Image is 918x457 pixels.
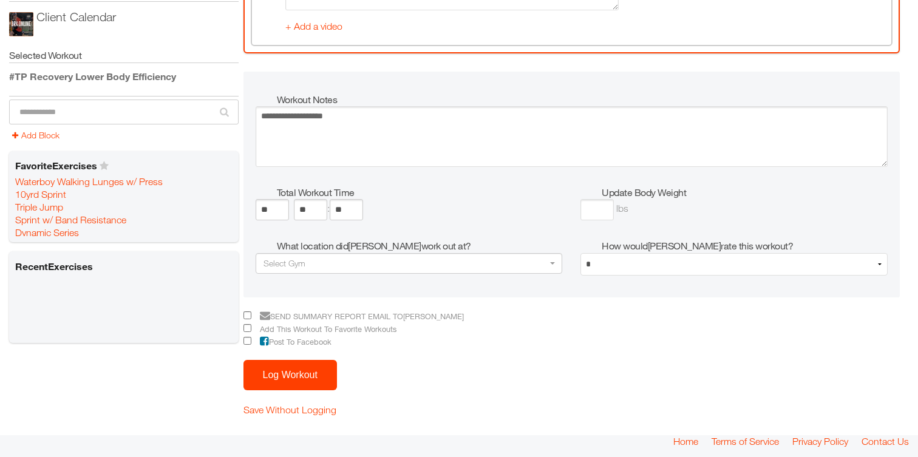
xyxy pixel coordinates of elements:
[243,360,337,390] button: Log Workout
[243,404,336,415] a: Save Without Logging
[263,258,305,268] span: Select Gym
[12,156,236,175] h6: Favorite Exercises
[243,311,251,319] input: Send summary report email to[PERSON_NAME]
[277,239,563,252] h5: What location did [PERSON_NAME] work out at?
[15,175,163,188] a: Waterboy Walking Lunges w/ Press
[254,325,396,334] span: Add This Workout To Favorite Workouts
[9,12,33,36] img: ios_large.PNG
[243,324,251,332] input: Add This Workout To Favorite Workouts
[277,93,888,106] h5: Workout Notes
[15,201,63,213] a: Triple Jump
[243,337,251,345] input: Post To Facebook
[15,226,79,239] a: Dynamic Series
[9,69,239,84] div: #TP Recovery Lower Body Efficiency
[712,435,779,447] a: Terms of Service
[12,257,236,276] h6: Recent Exercises
[673,435,698,447] a: Home
[862,435,909,447] a: Contact Us
[602,239,888,252] h5: How would [PERSON_NAME] rate this workout?
[254,337,331,347] span: Post To Facebook
[792,435,848,447] a: Privacy Policy
[9,49,239,63] h5: Selected Workout
[277,186,563,199] h5: Total Workout Time
[12,130,59,140] a: Add Block
[285,21,342,32] a: + Add a video
[15,214,126,226] a: Sprint w/ Band Resistance
[36,8,116,26] div: Client Calendar
[327,203,330,214] span: :
[616,203,628,214] span: lbs
[15,188,66,200] a: 10yrd Sprint
[254,312,464,321] span: Send summary report email to [PERSON_NAME]
[602,186,888,199] h5: Update Body Weight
